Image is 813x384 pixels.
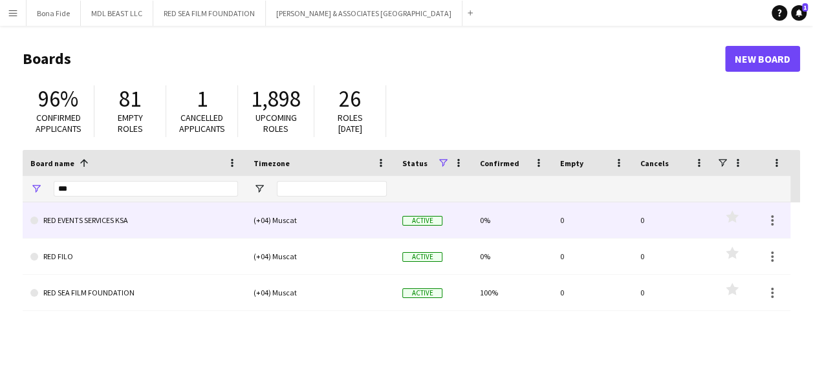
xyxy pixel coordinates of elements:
a: 1 [791,5,807,21]
a: RED SEA FILM FOUNDATION [30,275,238,311]
span: Status [402,158,428,168]
h1: Boards [23,49,725,69]
button: RED SEA FILM FOUNDATION [153,1,266,26]
input: Timezone Filter Input [277,181,387,197]
span: Empty roles [118,112,143,134]
button: Bona Fide [27,1,81,26]
div: (+04) Muscat [246,275,395,310]
div: (+04) Muscat [246,239,395,274]
div: 100% [472,275,552,310]
span: Cancelled applicants [179,112,225,134]
span: 26 [339,85,361,113]
span: 96% [38,85,78,113]
span: Empty [560,158,583,168]
button: Open Filter Menu [254,183,265,195]
div: 0 [633,239,713,274]
input: Board name Filter Input [54,181,238,197]
span: Active [402,288,442,298]
div: 0 [633,275,713,310]
span: Board name [30,158,74,168]
span: Roles [DATE] [338,112,363,134]
span: 1 [802,3,808,12]
span: Timezone [254,158,290,168]
a: New Board [725,46,800,72]
span: 1,898 [251,85,301,113]
div: 0 [633,202,713,238]
div: 0% [472,239,552,274]
span: Upcoming roles [255,112,297,134]
button: MDL BEAST LLC [81,1,153,26]
span: 81 [119,85,141,113]
span: Cancels [640,158,669,168]
span: Confirmed [480,158,519,168]
span: Confirmed applicants [36,112,81,134]
span: Active [402,252,442,262]
span: 1 [197,85,208,113]
a: RED EVENTS SERVICES KSA [30,202,238,239]
div: 0 [552,202,633,238]
div: 0% [472,202,552,238]
a: RED FILO [30,239,238,275]
button: [PERSON_NAME] & ASSOCIATES [GEOGRAPHIC_DATA] [266,1,462,26]
button: Open Filter Menu [30,183,42,195]
span: Active [402,216,442,226]
div: 0 [552,275,633,310]
div: 0 [552,239,633,274]
div: (+04) Muscat [246,202,395,238]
